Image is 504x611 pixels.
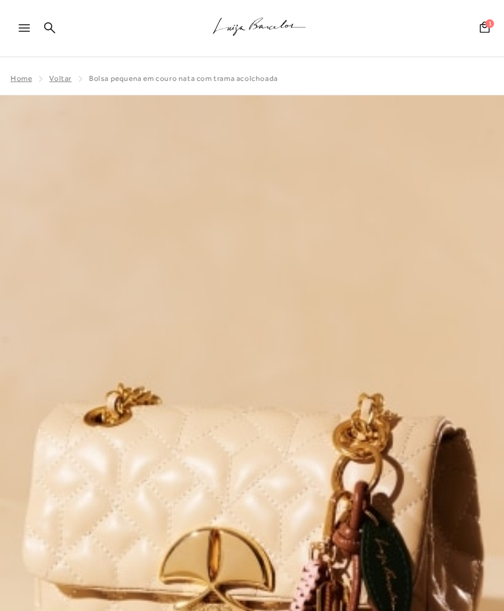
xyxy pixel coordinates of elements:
button: 1 [476,21,493,37]
span: 1 [485,19,494,28]
span: BOLSA PEQUENA EM COURO NATA COM TRAMA ACOLCHOADA [89,74,278,83]
a: Voltar [49,74,72,83]
a: Home [11,74,32,83]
